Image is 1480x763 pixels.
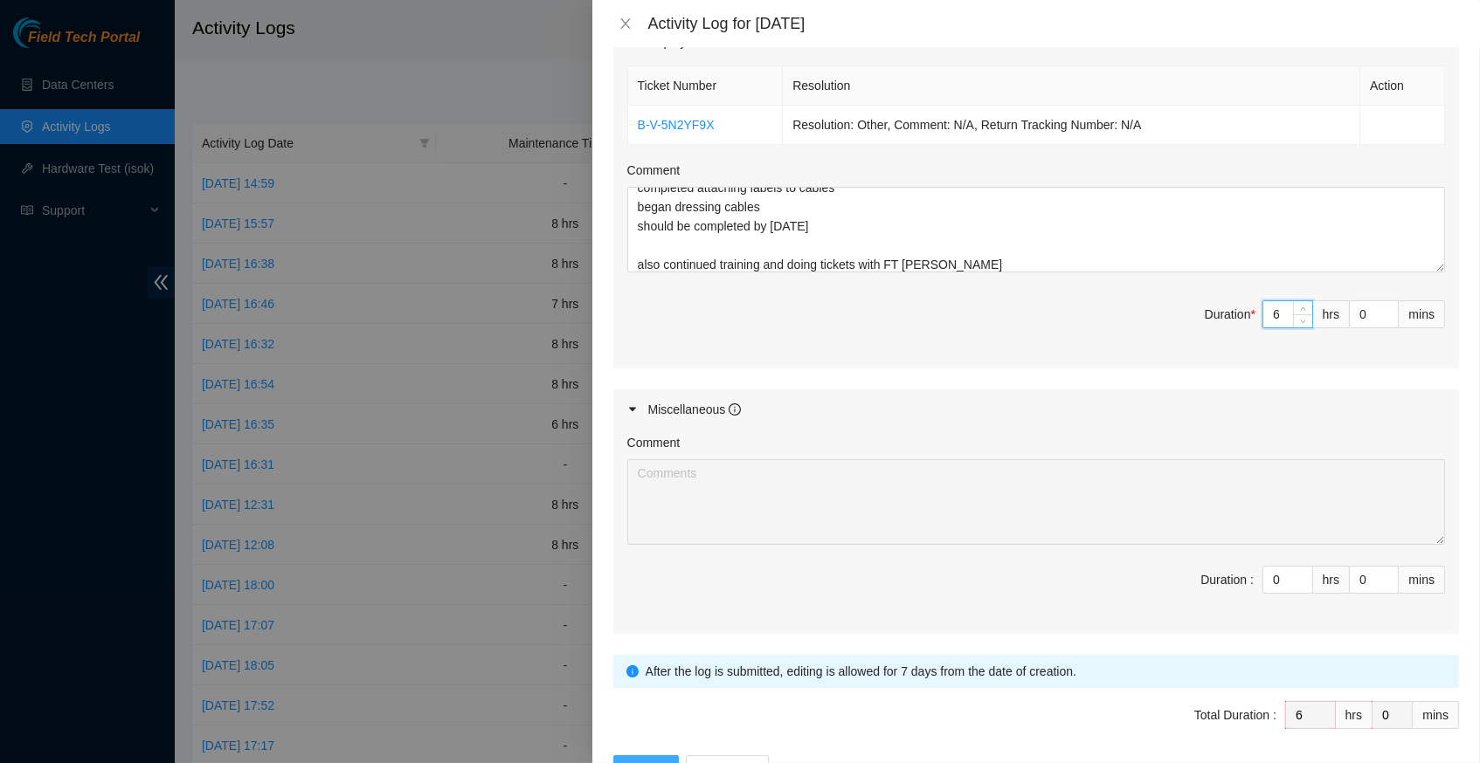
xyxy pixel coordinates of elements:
[1313,566,1350,594] div: hrs
[1200,570,1254,589] div: Duration :
[627,404,638,415] span: caret-right
[1194,705,1276,725] div: Total Duration :
[627,187,1445,272] textarea: Comment
[783,106,1360,145] td: Resolution: Other, Comment: N/A, Return Tracking Number: N/A
[729,403,741,416] span: info-circle
[1336,701,1373,729] div: hrs
[613,389,1459,430] div: Miscellaneous info-circle
[1399,566,1445,594] div: mins
[1313,300,1350,328] div: hrs
[619,17,633,31] span: close
[1293,314,1312,327] span: Decrease Value
[613,16,638,32] button: Close
[638,118,715,132] a: B-V-5N2YF9X
[1413,701,1459,729] div: mins
[627,433,681,452] label: Comment
[1293,301,1312,314] span: Increase Value
[1399,300,1445,328] div: mins
[783,66,1360,106] th: Resolution
[1205,305,1255,324] div: Duration
[628,66,784,106] th: Ticket Number
[1298,304,1309,314] span: up
[627,459,1445,545] textarea: Comment
[648,400,742,419] div: Miscellaneous
[626,665,639,677] span: info-circle
[627,161,681,180] label: Comment
[648,14,1459,33] div: Activity Log for [DATE]
[646,662,1446,681] div: After the log is submitted, editing is allowed for 7 days from the date of creation.
[1360,66,1445,106] th: Action
[1298,316,1309,327] span: down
